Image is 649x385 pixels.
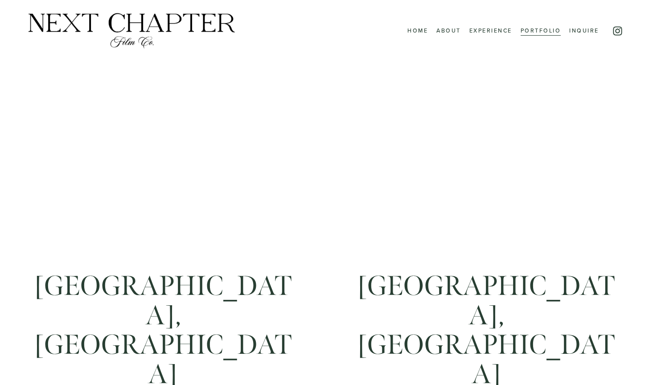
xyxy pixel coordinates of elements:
[569,25,599,37] a: Inquire
[436,25,461,37] a: About
[612,25,623,37] a: Instagram
[407,25,428,37] a: Home
[26,105,300,259] iframe: Trailer
[26,12,238,50] img: Next Chapter Film Co.
[349,105,623,259] iframe: Hotel Del Coronado Wedding | Johnny + Kelli
[469,25,512,37] a: Experience
[521,25,561,37] a: Portfolio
